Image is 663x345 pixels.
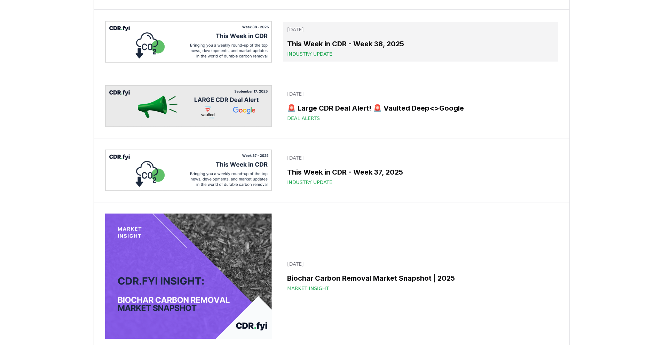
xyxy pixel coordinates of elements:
[287,115,320,122] span: Deal Alerts
[287,179,332,186] span: Industry Update
[283,150,558,190] a: [DATE]This Week in CDR - Week 37, 2025Industry Update
[105,21,272,63] img: This Week in CDR - Week 38, 2025 blog post image
[105,214,272,339] img: Biochar Carbon Removal Market Snapshot | 2025 blog post image
[287,103,554,113] h3: 🚨 Large CDR Deal Alert! 🚨 Vaulted Deep<>Google
[287,273,554,283] h3: Biochar Carbon Removal Market Snapshot | 2025
[283,256,558,296] a: [DATE]Biochar Carbon Removal Market Snapshot | 2025Market Insight
[287,285,329,292] span: Market Insight
[287,154,554,161] p: [DATE]
[287,260,554,267] p: [DATE]
[283,86,558,126] a: [DATE]🚨 Large CDR Deal Alert! 🚨 Vaulted Deep<>GoogleDeal Alerts
[287,50,332,57] span: Industry Update
[105,85,272,127] img: 🚨 Large CDR Deal Alert! 🚨 Vaulted Deep<>Google blog post image
[283,22,558,62] a: [DATE]This Week in CDR - Week 38, 2025Industry Update
[287,26,554,33] p: [DATE]
[287,167,554,177] h3: This Week in CDR - Week 37, 2025
[287,39,554,49] h3: This Week in CDR - Week 38, 2025
[105,150,272,191] img: This Week in CDR - Week 37, 2025 blog post image
[287,90,554,97] p: [DATE]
